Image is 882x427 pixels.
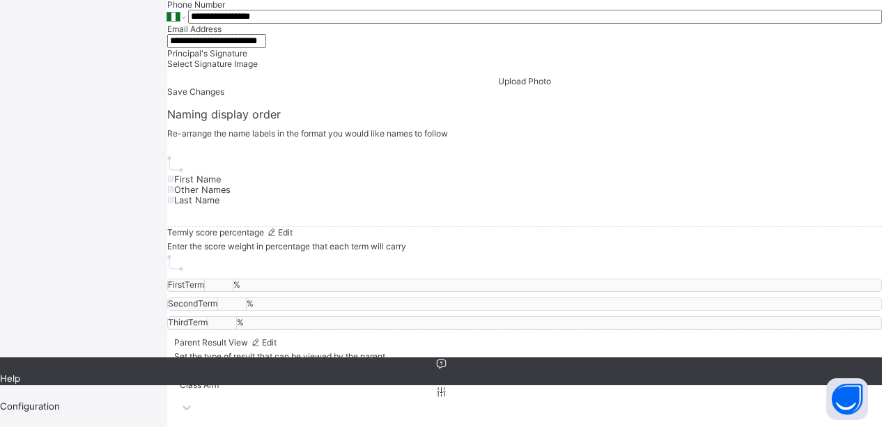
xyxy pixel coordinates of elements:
div: Last Name [167,195,882,205]
span: Enter the score weight in percentage that each term will carry [167,238,882,255]
span: Naming display order [167,107,882,121]
div: Class Arm [180,380,219,390]
button: Open asap [826,378,868,420]
div: Other Names [167,185,882,195]
img: drag.9e2328f5c9ddb05d52d4b19684d164eb.svg [167,186,174,193]
img: pointer.7d5efa4dba55a2dde3e22c45d215a0de.svg [167,156,183,172]
span: Last Name [174,195,219,205]
span: First Name [174,174,221,185]
label: Email Address [167,24,222,34]
img: pointer.7d5efa4dba55a2dde3e22c45d215a0de.svg [167,255,183,271]
span: Other Names [174,185,231,195]
span: Edit [266,227,293,238]
div: Principal's Signature [167,48,882,86]
span: Select Signature Image [167,59,258,69]
span: Second Term [168,298,217,309]
span: % [233,279,240,290]
span: % [237,317,244,327]
span: Principal's Signature [167,48,247,59]
span: Third Term [168,317,208,327]
span: Upload Photo [498,76,551,86]
span: Re-arrange the name labels in the format you would like names to follow [167,128,882,139]
img: drag.9e2328f5c9ddb05d52d4b19684d164eb.svg [167,196,174,203]
span: Edit [250,337,277,348]
span: Termly score percentage [167,227,293,238]
span: First Term [168,279,204,290]
span: % [247,298,254,309]
span: Parent Result View [174,337,277,348]
img: drag.9e2328f5c9ddb05d52d4b19684d164eb.svg [167,176,174,183]
div: First Name [167,174,882,185]
span: Save Changes [167,86,224,97]
span: Set the type of result that can be viewed by the parent. [174,348,875,365]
